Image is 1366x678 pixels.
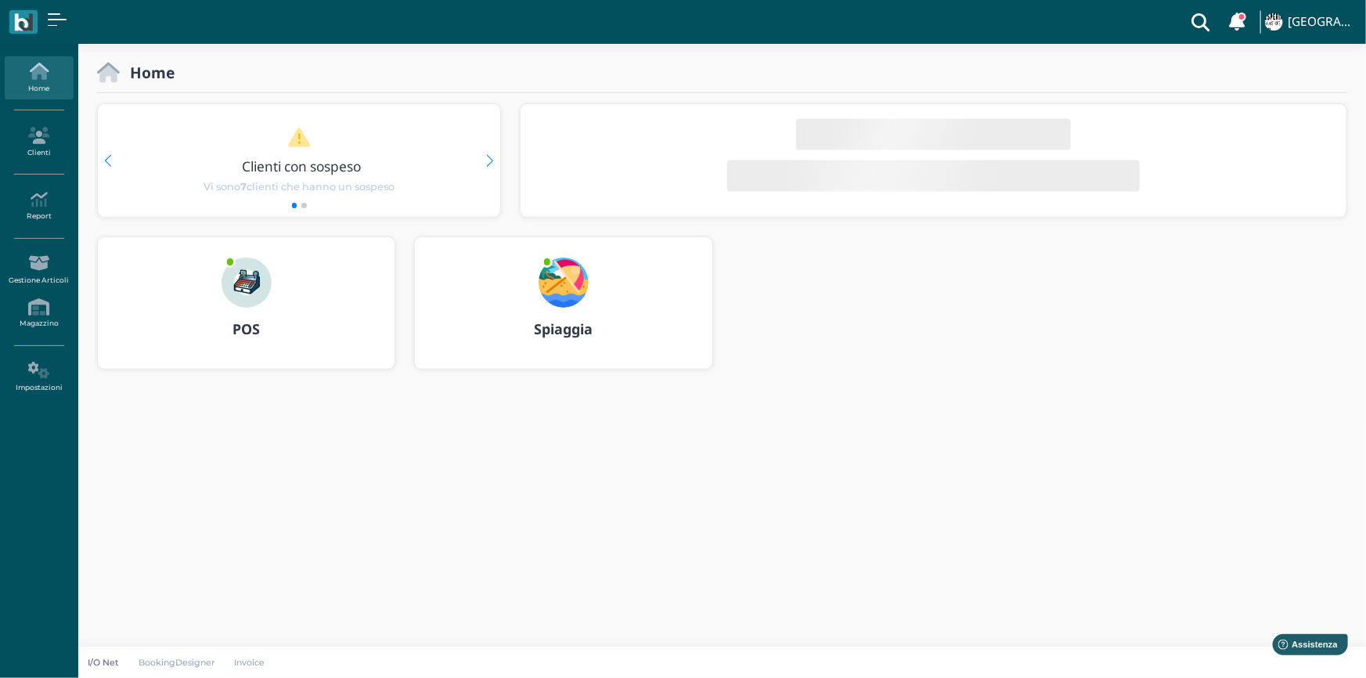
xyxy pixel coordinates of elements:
h4: [GEOGRAPHIC_DATA] [1288,16,1357,29]
span: Vi sono clienti che hanno un sospeso [204,179,395,194]
img: ... [539,258,589,308]
div: Next slide [487,155,494,167]
a: Gestione Articoli [5,248,73,291]
img: logo [14,13,32,31]
h3: Clienti con sospeso [131,159,474,174]
div: 1 / 2 [98,104,500,217]
span: Assistenza [46,13,103,24]
div: Previous slide [104,155,111,167]
img: ... [222,258,272,308]
a: Impostazioni [5,355,73,399]
a: Home [5,56,73,99]
img: ... [1265,13,1282,31]
b: POS [232,319,260,338]
a: Clienti [5,121,73,164]
a: ... Spiaggia [414,236,712,388]
a: ... [GEOGRAPHIC_DATA] [1263,3,1357,41]
h2: Home [120,64,175,81]
iframe: Help widget launcher [1255,629,1353,665]
a: Clienti con sospeso Vi sono7clienti che hanno un sospeso [128,127,470,194]
b: Spiaggia [534,319,593,338]
a: ... POS [97,236,395,388]
b: 7 [240,181,247,193]
a: Magazzino [5,292,73,335]
a: Report [5,185,73,228]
